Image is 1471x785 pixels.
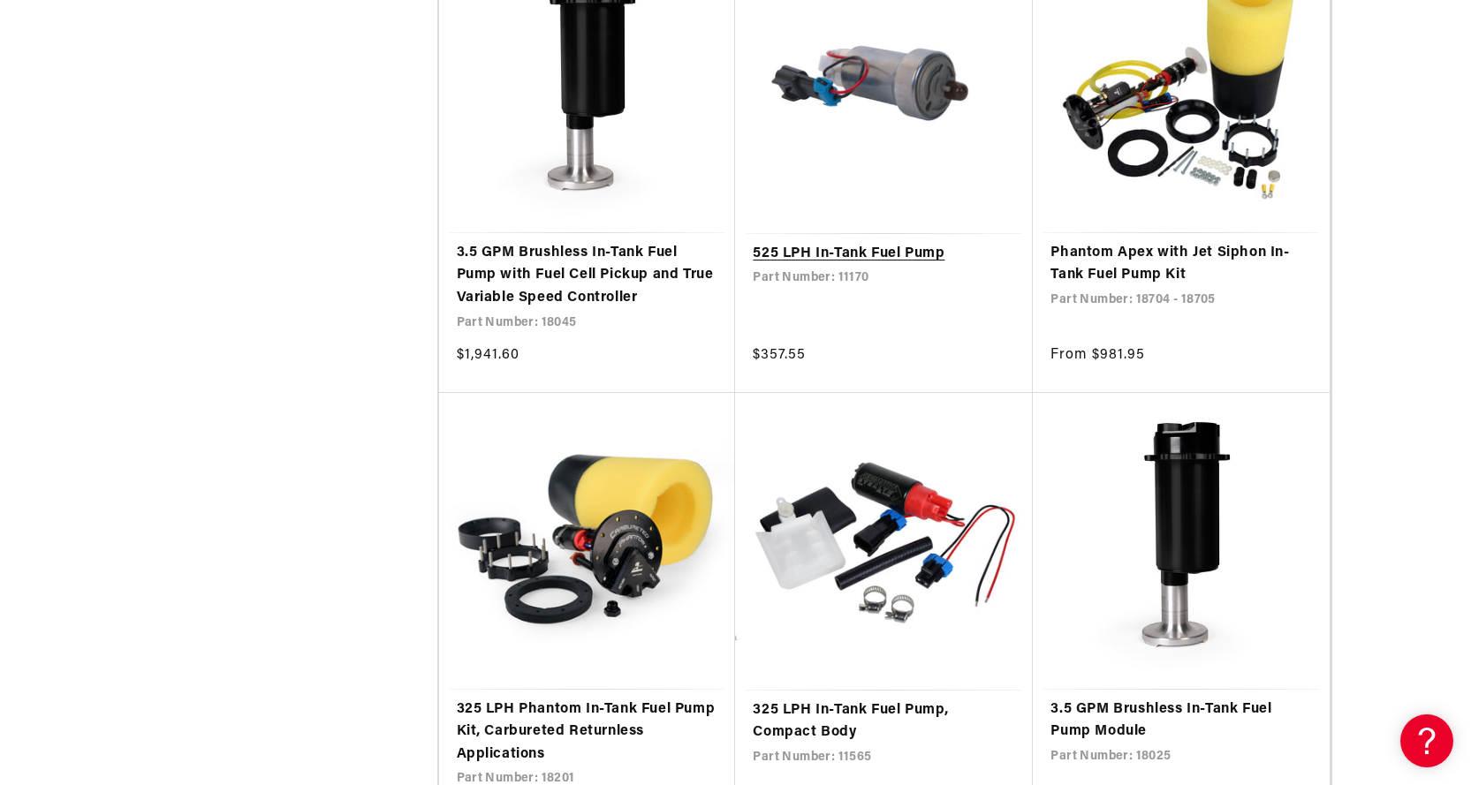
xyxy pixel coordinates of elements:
[753,243,1015,266] a: 525 LPH In-Tank Fuel Pump
[1050,242,1312,287] a: Phantom Apex with Jet Siphon In-Tank Fuel Pump Kit
[753,699,1015,744] a: 325 LPH In-Tank Fuel Pump, Compact Body
[1050,698,1312,743] a: 3.5 GPM Brushless In-Tank Fuel Pump Module
[457,698,718,766] a: 325 LPH Phantom In-Tank Fuel Pump Kit, Carbureted Returnless Applications
[457,242,718,310] a: 3.5 GPM Brushless In-Tank Fuel Pump with Fuel Cell Pickup and True Variable Speed Controller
